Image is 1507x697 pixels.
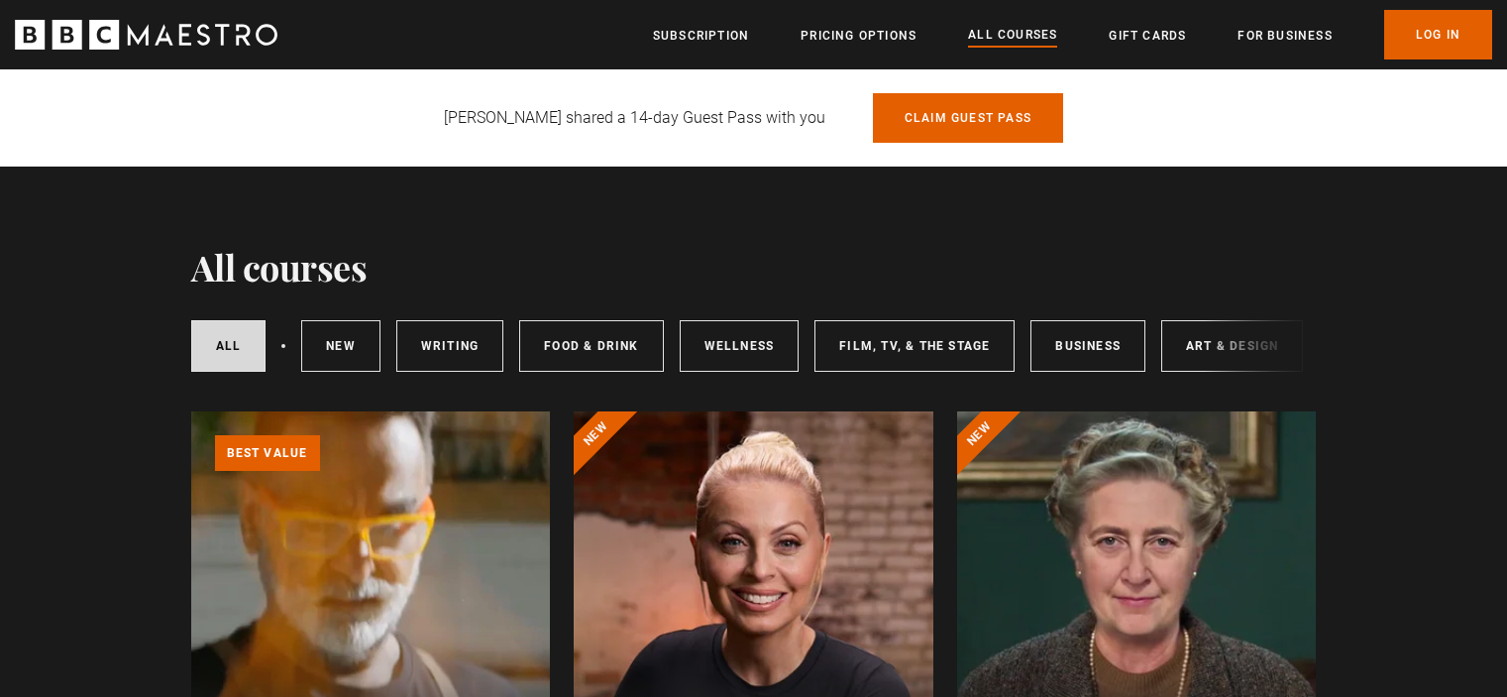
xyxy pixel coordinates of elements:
a: Film, TV, & The Stage [814,320,1015,372]
a: Pricing Options [801,26,916,46]
p: Best value [215,435,320,471]
nav: Primary [653,10,1492,59]
a: All [191,320,267,372]
a: Subscription [653,26,749,46]
a: All Courses [968,25,1057,47]
svg: BBC Maestro [15,20,277,50]
p: [PERSON_NAME] shared a 14-day Guest Pass with you [444,106,825,130]
a: Writing [396,320,503,372]
h1: All courses [191,246,368,288]
a: Wellness [680,320,800,372]
a: Art & Design [1161,320,1303,372]
a: Business [1030,320,1145,372]
a: New [301,320,380,372]
a: Claim guest pass [873,93,1063,143]
a: Food & Drink [519,320,663,372]
a: For business [1238,26,1332,46]
a: Log In [1384,10,1492,59]
a: Gift Cards [1109,26,1186,46]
